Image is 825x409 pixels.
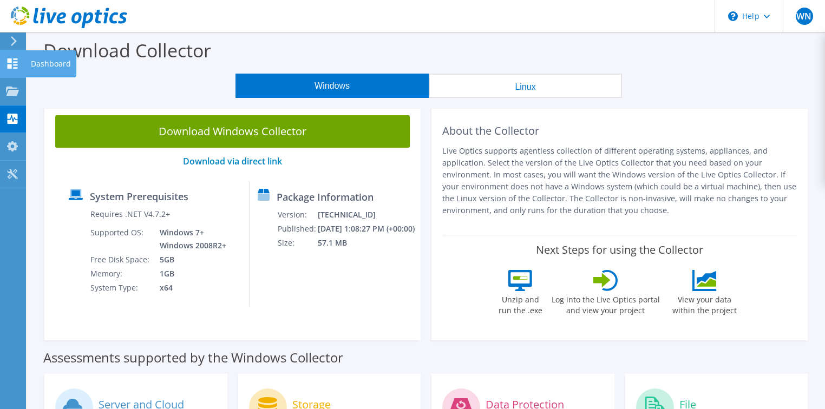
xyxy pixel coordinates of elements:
[55,115,410,148] a: Download Windows Collector
[442,145,797,216] p: Live Optics supports agentless collection of different operating systems, appliances, and applica...
[496,291,546,316] label: Unzip and run the .exe
[152,267,228,281] td: 1GB
[152,226,228,253] td: Windows 7+ Windows 2008R2+
[277,236,317,250] td: Size:
[429,74,622,98] button: Linux
[90,281,152,295] td: System Type:
[25,50,76,77] div: Dashboard
[43,38,211,63] label: Download Collector
[536,243,703,256] label: Next Steps for using the Collector
[666,291,744,316] label: View your data within the project
[235,74,429,98] button: Windows
[90,209,170,220] label: Requires .NET V4.7.2+
[90,267,152,281] td: Memory:
[90,253,152,267] td: Free Disk Space:
[317,236,416,250] td: 57.1 MB
[442,124,797,137] h2: About the Collector
[277,222,317,236] td: Published:
[277,192,374,202] label: Package Information
[152,281,228,295] td: x64
[277,208,317,222] td: Version:
[43,352,343,363] label: Assessments supported by the Windows Collector
[317,208,416,222] td: [TECHNICAL_ID]
[90,226,152,253] td: Supported OS:
[551,291,660,316] label: Log into the Live Optics portal and view your project
[152,253,228,267] td: 5GB
[317,222,416,236] td: [DATE] 1:08:27 PM (+00:00)
[796,8,813,25] span: WN
[183,155,282,167] a: Download via direct link
[728,11,738,21] svg: \n
[90,191,188,202] label: System Prerequisites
